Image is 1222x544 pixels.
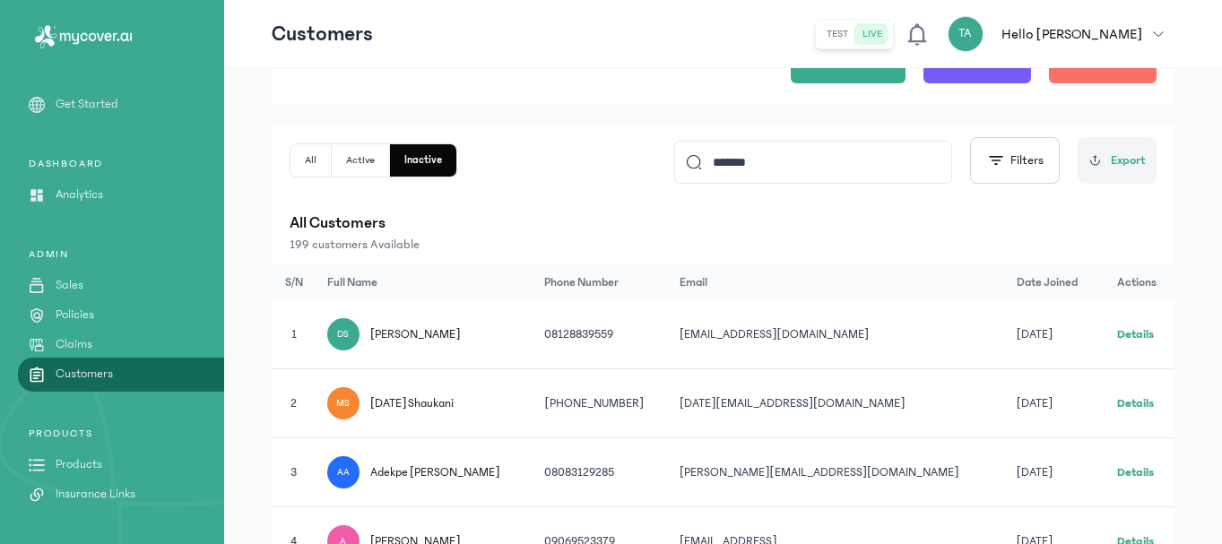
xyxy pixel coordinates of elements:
[544,466,614,479] span: 08083129285
[970,137,1060,184] button: Filters
[291,328,297,341] span: 1
[332,144,390,177] button: Active
[56,365,113,384] p: Customers
[327,387,360,419] div: MS
[1106,264,1174,300] th: Actions
[56,455,102,474] p: Products
[56,95,118,114] p: Get Started
[1111,151,1146,170] span: Export
[1006,369,1106,438] td: [DATE]
[290,466,297,479] span: 3
[272,20,373,48] p: Customers
[1117,466,1154,479] a: Details
[680,466,959,479] span: [PERSON_NAME][EMAIL_ADDRESS][DOMAIN_NAME]
[56,485,135,504] p: Insurance Links
[56,186,103,204] p: Analytics
[56,335,92,354] p: Claims
[819,23,855,45] button: test
[290,211,1157,236] p: All Customers
[390,144,456,177] button: Inactive
[544,328,613,341] span: 08128839559
[1006,264,1106,300] th: Date joined
[680,328,869,341] span: [EMAIL_ADDRESS][DOMAIN_NAME]
[56,276,83,295] p: Sales
[327,456,360,488] div: AA
[290,144,332,177] button: All
[316,264,533,300] th: Full Name
[680,397,906,410] span: [DATE][EMAIL_ADDRESS][DOMAIN_NAME]
[1001,23,1142,45] p: Hello [PERSON_NAME]
[1117,328,1154,341] a: Details
[370,394,455,412] span: [DATE] Shaukani
[1006,300,1106,369] td: [DATE]
[1117,397,1154,410] a: Details
[948,16,984,52] div: TA
[1078,137,1157,184] button: Export
[56,306,94,324] p: Policies
[290,236,1157,254] p: 199 customers Available
[544,397,644,410] span: [PHONE_NUMBER]
[1006,438,1106,507] td: [DATE]
[370,463,500,481] span: Adekpe [PERSON_NAME]
[290,397,297,410] span: 2
[272,264,316,300] th: S/N
[669,264,1006,300] th: Email
[855,23,889,45] button: live
[533,264,669,300] th: Phone Number
[327,318,360,350] div: DS
[948,16,1174,52] button: TAHello [PERSON_NAME]
[370,325,461,343] span: [PERSON_NAME]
